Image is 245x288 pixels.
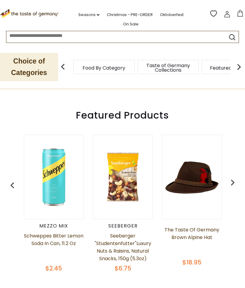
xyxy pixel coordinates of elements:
[83,66,125,70] a: Food By Category
[24,232,84,262] a: Schweppes Bitter Lemon Soda in Can, 11.2 oz
[78,11,100,18] a: Seasons
[93,147,152,207] img: Seeberger
[93,223,153,229] div: Seeberger
[162,258,222,267] div: $18.95
[162,226,222,256] a: The Taste of Germany Brown Alpine Hat
[123,21,139,28] a: On Sale
[233,61,245,73] img: next arrow
[57,61,69,73] img: previous arrow
[24,147,83,207] img: Schweppes Bitter Lemon Soda in Can, 11.2 oz
[107,11,153,18] a: Christmas - PRE-ORDER
[24,264,84,273] div: $2.45
[227,176,239,188] img: previous arrow
[162,147,221,207] img: The Taste of Germany Brown Alpine Hat
[93,264,153,273] div: $6.75
[144,63,192,72] a: Taste of Germany Collections
[160,11,184,18] a: Oktoberfest
[24,223,84,229] div: Mezzo Mix
[93,232,153,262] a: Seeberger "Studentenfutter"Luxury Nuts & Raisins, Natural Snacks, 150g (5.3oz)
[6,179,18,191] img: previous arrow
